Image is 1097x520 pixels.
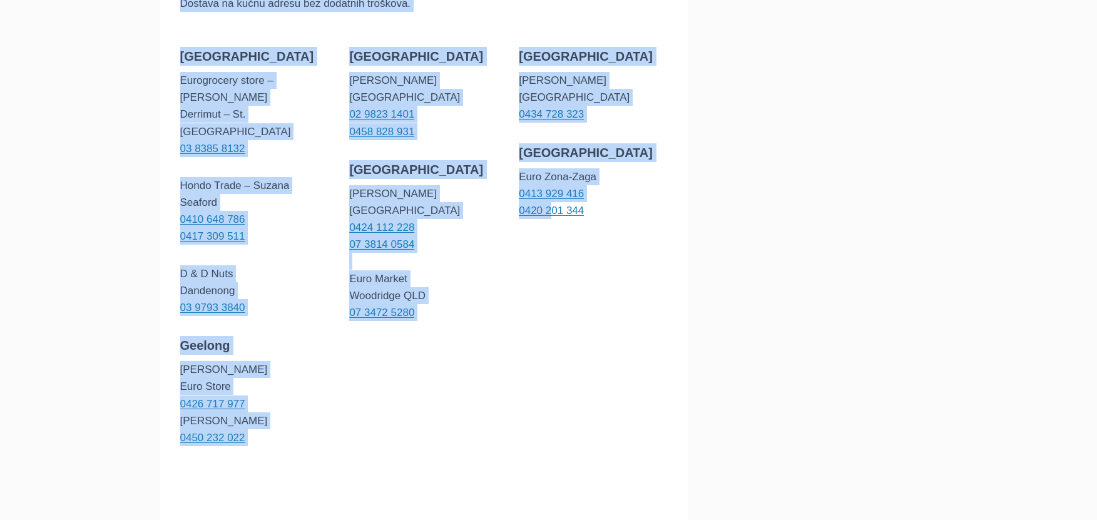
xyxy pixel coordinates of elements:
[519,72,668,123] p: [PERSON_NAME] [GEOGRAPHIC_DATA]
[349,108,414,120] a: 02 9823 1401
[349,47,499,66] h5: [GEOGRAPHIC_DATA]
[349,185,499,322] p: [PERSON_NAME] [GEOGRAPHIC_DATA] Euro Market Woodridge QLD
[349,238,414,250] a: 07 3814 0584
[180,72,330,157] p: Eurogrocery store – [PERSON_NAME] Derrimut – St. [GEOGRAPHIC_DATA]
[180,177,330,245] p: Hondo Trade – Suzana Seaford
[519,143,668,162] h5: [GEOGRAPHIC_DATA]
[180,265,330,317] p: D & D Nuts Dandenong
[180,47,330,66] h5: [GEOGRAPHIC_DATA]
[519,47,668,66] h5: [GEOGRAPHIC_DATA]
[180,336,330,355] h5: Geelong
[519,205,584,217] a: 0420 201 344
[349,160,499,179] h5: [GEOGRAPHIC_DATA]
[180,361,330,446] p: [PERSON_NAME] Euro Store [PERSON_NAME]
[180,302,245,314] a: 03 9793 3840
[519,168,668,220] p: Euro Zona-Zaga
[180,143,245,155] a: 03 8385 8132
[519,108,584,120] a: 0434 728 323
[519,188,584,200] a: 0413 929 416
[349,126,414,138] a: 0458 828 931
[349,72,499,140] p: [PERSON_NAME] [GEOGRAPHIC_DATA]
[349,307,414,319] a: 07 3472 5280
[349,222,414,233] a: 0424 112 228
[180,213,245,225] a: 0410 648 786
[180,398,245,410] a: 0426 717 977
[180,230,245,242] a: 0417 309 511
[180,432,245,444] a: 0450 232 022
